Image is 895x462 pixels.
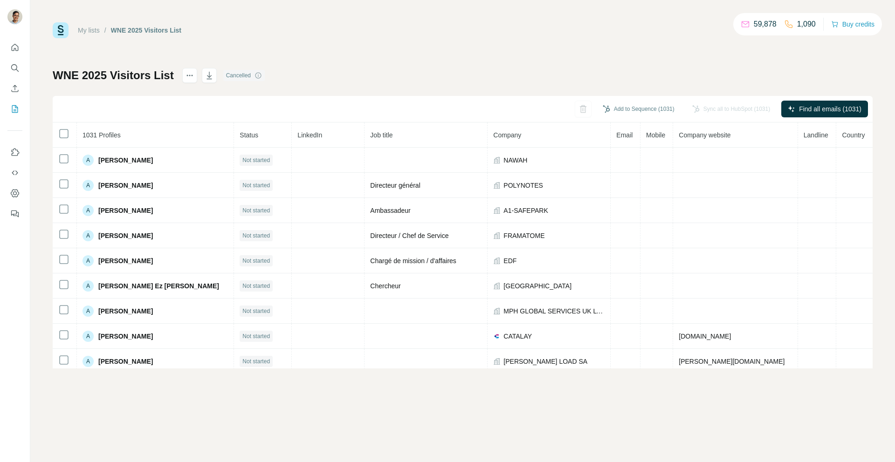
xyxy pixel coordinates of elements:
span: Find all emails (1031) [799,104,861,114]
span: FRAMATOME [503,231,544,240]
button: Search [7,60,22,76]
p: 59,878 [754,19,777,30]
span: [PERSON_NAME] [98,306,153,316]
div: A [83,356,94,367]
span: Directeur / Chef de Service [370,232,448,239]
span: [PERSON_NAME] [98,231,153,240]
span: Mobile [646,131,665,139]
span: [PERSON_NAME] Ez [PERSON_NAME] [98,281,219,291]
span: [PERSON_NAME] [98,206,153,215]
span: Not started [242,156,270,164]
span: EDF [503,256,516,265]
span: Country [842,131,865,139]
img: Surfe Logo [53,22,69,38]
span: [PERSON_NAME] [98,256,153,265]
span: Email [616,131,633,139]
img: Avatar [7,9,22,24]
span: Not started [242,357,270,366]
span: Not started [242,206,270,215]
div: A [83,306,94,317]
h1: WNE 2025 Visitors List [53,68,174,83]
span: NAWAH [503,156,527,165]
span: A1-SAFEPARK [503,206,548,215]
li: / [104,26,106,35]
span: Job title [370,131,392,139]
span: Not started [242,231,270,240]
button: My lists [7,101,22,117]
span: POLYNOTES [503,181,543,190]
span: Status [240,131,258,139]
button: Buy credits [831,18,874,31]
span: Not started [242,257,270,265]
p: 1,090 [797,19,816,30]
span: Not started [242,181,270,190]
span: LinkedIn [297,131,322,139]
img: company-logo [493,333,501,340]
span: [PERSON_NAME] [98,332,153,341]
div: A [83,280,94,292]
span: Company [493,131,521,139]
span: CATALAY [503,332,532,341]
span: [PERSON_NAME] [98,181,153,190]
span: Not started [242,332,270,340]
button: Use Surfe on LinkedIn [7,144,22,161]
div: A [83,230,94,241]
button: Enrich CSV [7,80,22,97]
span: [DOMAIN_NAME] [679,333,731,340]
span: Chargé de mission / d'affaires [370,257,456,265]
span: Company website [679,131,730,139]
button: Feedback [7,205,22,222]
button: actions [182,68,197,83]
span: Chercheur [370,282,400,290]
a: My lists [78,27,100,34]
span: [PERSON_NAME] [98,156,153,165]
div: A [83,255,94,266]
span: [GEOGRAPHIC_DATA] [503,281,571,291]
button: Quick start [7,39,22,56]
div: WNE 2025 Visitors List [111,26,181,35]
span: [PERSON_NAME] LOAD SA [503,357,587,366]
span: Landline [804,131,828,139]
div: A [83,180,94,191]
button: Add to Sequence (1031) [596,102,681,116]
div: A [83,155,94,166]
span: Ambassadeur [370,207,410,214]
div: Cancelled [223,70,265,81]
span: [PERSON_NAME][DOMAIN_NAME] [679,358,785,365]
span: Not started [242,307,270,315]
div: A [83,331,94,342]
span: MPH GLOBAL SERVICES UK LTD [503,306,605,316]
button: Use Surfe API [7,164,22,181]
span: [PERSON_NAME] [98,357,153,366]
span: Not started [242,282,270,290]
button: Dashboard [7,185,22,202]
span: 1031 Profiles [83,131,121,139]
div: A [83,205,94,216]
button: Find all emails (1031) [781,101,868,117]
span: Directeur général [370,182,420,189]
